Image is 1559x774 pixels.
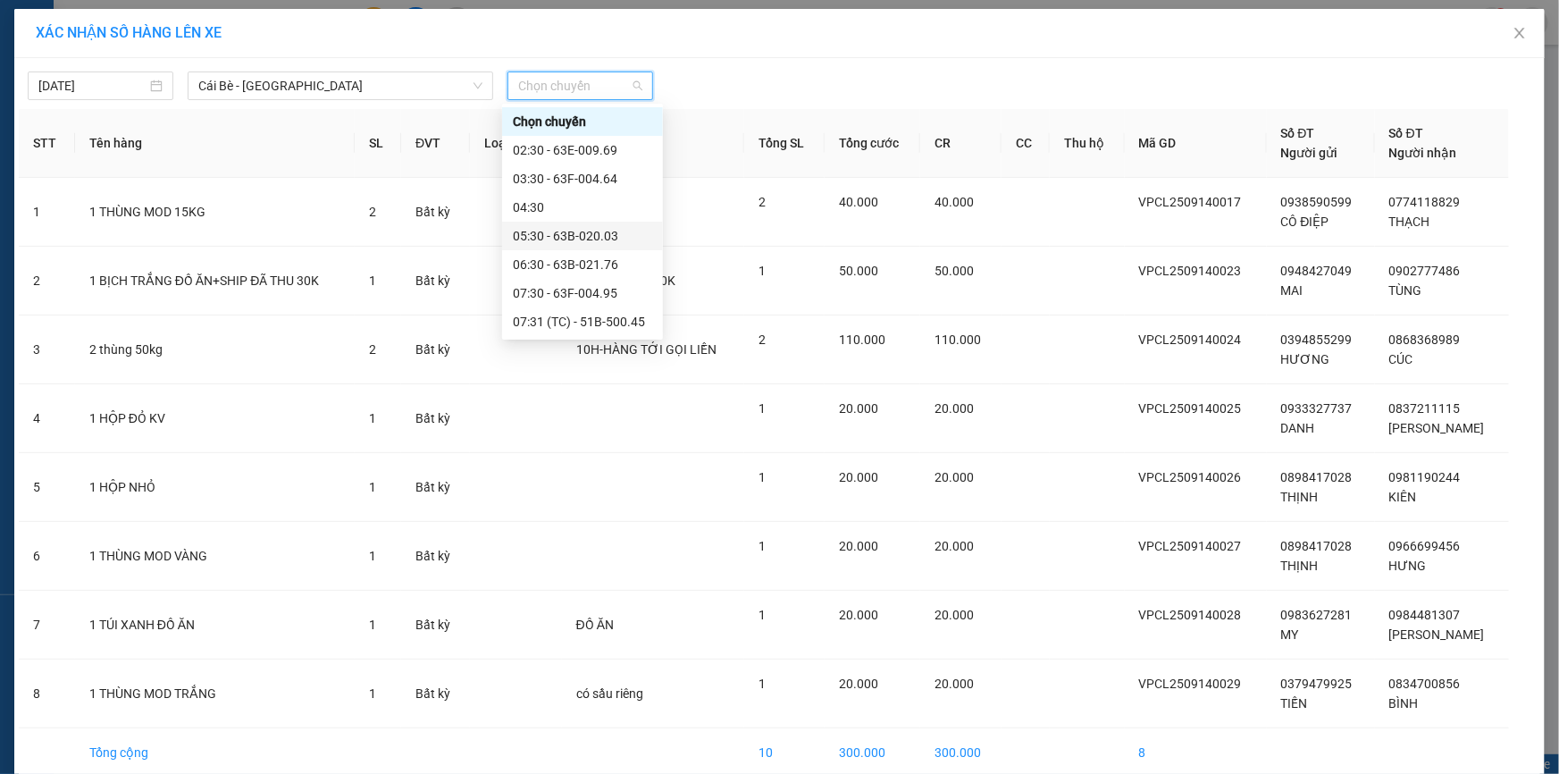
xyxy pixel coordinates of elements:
span: 1 [759,264,766,278]
div: THƠ [15,37,140,58]
span: 40.000 [839,195,878,209]
span: Chưa : [150,120,192,139]
span: 0868368989 [1389,332,1461,347]
span: 20.000 [839,401,878,416]
td: 3 [19,315,75,384]
span: VPCL2509140027 [1139,539,1242,553]
div: 30.000 [150,115,336,140]
td: 5 [19,453,75,522]
span: 2 [369,205,376,219]
span: 0948427049 [1281,264,1353,278]
span: 1 [369,618,376,632]
span: 1 [759,677,766,691]
td: 1 TÚI XANH ĐỒ ĂN [75,591,355,660]
span: 0394855299 [1281,332,1353,347]
td: 1 THÙNG MOD VÀNG [75,522,355,591]
span: có sầu riêng [576,686,643,701]
div: 02:30 - 63E-009.69 [513,140,652,160]
span: 20.000 [935,539,974,553]
td: Bất kỳ [401,522,470,591]
span: 110.000 [935,332,981,347]
td: 7 [19,591,75,660]
div: 04:30 [513,198,652,217]
td: Bất kỳ [401,384,470,453]
span: 0898417028 [1281,539,1353,553]
td: 2 [19,247,75,315]
span: HƯNG [1389,559,1427,573]
span: 20.000 [839,608,878,622]
div: 0344441255 [15,58,140,83]
span: 1 [369,686,376,701]
span: 2 [759,195,766,209]
span: 10H-HÀNG TỚI GỌI LIỀN [576,342,717,357]
input: 14/09/2025 [38,76,147,96]
span: Nhận: [153,17,196,36]
span: VPCL2509140028 [1139,608,1242,622]
div: 07:30 - 63F-004.95 [513,283,652,303]
th: Mã GD [1125,109,1267,178]
td: 1 THÙNG MOD 15KG [75,178,355,247]
span: XÁC NHẬN SỐ HÀNG LÊN XE [36,24,222,41]
span: 20.000 [839,470,878,484]
th: ĐVT [401,109,470,178]
div: 06:30 - 63B-021.76 [513,255,652,274]
span: 0984481307 [1389,608,1461,622]
span: 0898417028 [1281,470,1353,484]
span: Số ĐT [1281,126,1315,140]
span: close [1513,26,1527,40]
span: 1 [759,608,766,622]
td: Bất kỳ [401,315,470,384]
span: TÙNG [1389,283,1422,298]
span: VPCL2509140024 [1139,332,1242,347]
td: 1 [19,178,75,247]
span: 110.000 [839,332,885,347]
td: 2 thùng 50kg [75,315,355,384]
span: 1 [369,273,376,288]
span: 0379479925 [1281,677,1353,691]
span: THỊNH [1281,490,1319,504]
th: SL [355,109,401,178]
span: Cái Bè - Sài Gòn [198,72,482,99]
span: 20.000 [839,677,878,691]
span: Người gửi [1281,146,1338,160]
span: 1 [369,549,376,563]
div: VƯƠNG [153,58,334,80]
span: Người nhận [1389,146,1457,160]
div: 0932651715 [153,80,334,105]
span: [PERSON_NAME] [1389,421,1485,435]
span: 20.000 [935,608,974,622]
span: 2 [759,332,766,347]
span: VPCL2509140025 [1139,401,1242,416]
span: BÌNH [1389,696,1419,711]
span: Số ĐT [1389,126,1423,140]
span: DANH [1281,421,1315,435]
span: 2 [369,342,376,357]
span: down [473,80,483,91]
th: CC [1002,109,1050,178]
td: Bất kỳ [401,453,470,522]
div: VP Cai Lậy [15,15,140,37]
span: TIẾN [1281,696,1308,711]
span: CÔ ĐIỆP [1281,215,1329,229]
th: Loại hàng [470,109,562,178]
span: HƯƠNG [1281,352,1330,366]
span: MY [1281,627,1299,642]
span: 20.000 [839,539,878,553]
th: CR [920,109,1002,178]
span: 1 [759,470,766,484]
span: 0981190244 [1389,470,1461,484]
span: 20.000 [935,677,974,691]
span: 50.000 [839,264,878,278]
th: Tổng SL [744,109,825,178]
span: 0966699456 [1389,539,1461,553]
div: 07:31 (TC) - 51B-500.45 [513,312,652,332]
td: Bất kỳ [401,660,470,728]
span: [PERSON_NAME] [1389,627,1485,642]
span: 1 [759,539,766,553]
div: Chọn chuyến [513,112,652,131]
span: ĐỒ ĂN [576,618,614,632]
span: THẠCH [1389,215,1430,229]
td: 4 [19,384,75,453]
span: 50.000 [935,264,974,278]
span: THỊNH [1281,559,1319,573]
